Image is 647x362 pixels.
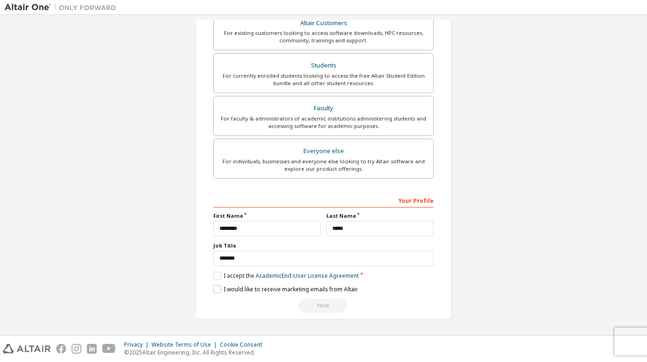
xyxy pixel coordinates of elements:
[152,341,220,349] div: Website Terms of Use
[219,145,428,158] div: Everyone else
[219,102,428,115] div: Faculty
[213,299,434,313] div: Provide a valid email to continue
[87,344,97,354] img: linkedin.svg
[124,341,152,349] div: Privacy
[219,115,428,130] div: For faculty & administrators of academic institutions administering students and accessing softwa...
[213,285,358,293] label: I would like to receive marketing emails from Altair
[219,17,428,30] div: Altair Customers
[219,59,428,72] div: Students
[213,212,321,220] label: First Name
[56,344,66,354] img: facebook.svg
[213,272,359,280] label: I accept the
[72,344,81,354] img: instagram.svg
[219,29,428,44] div: For existing customers looking to access software downloads, HPC resources, community, trainings ...
[256,272,359,280] a: Academic End-User License Agreement
[326,212,434,220] label: Last Name
[219,158,428,173] div: For individuals, businesses and everyone else looking to try Altair software and explore our prod...
[219,72,428,87] div: For currently enrolled students looking to access the free Altair Student Edition bundle and all ...
[220,341,268,349] div: Cookie Consent
[213,193,434,208] div: Your Profile
[5,3,121,12] img: Altair One
[102,344,116,354] img: youtube.svg
[3,344,51,354] img: altair_logo.svg
[213,242,434,249] label: Job Title
[124,349,268,356] p: © 2025 Altair Engineering, Inc. All Rights Reserved.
